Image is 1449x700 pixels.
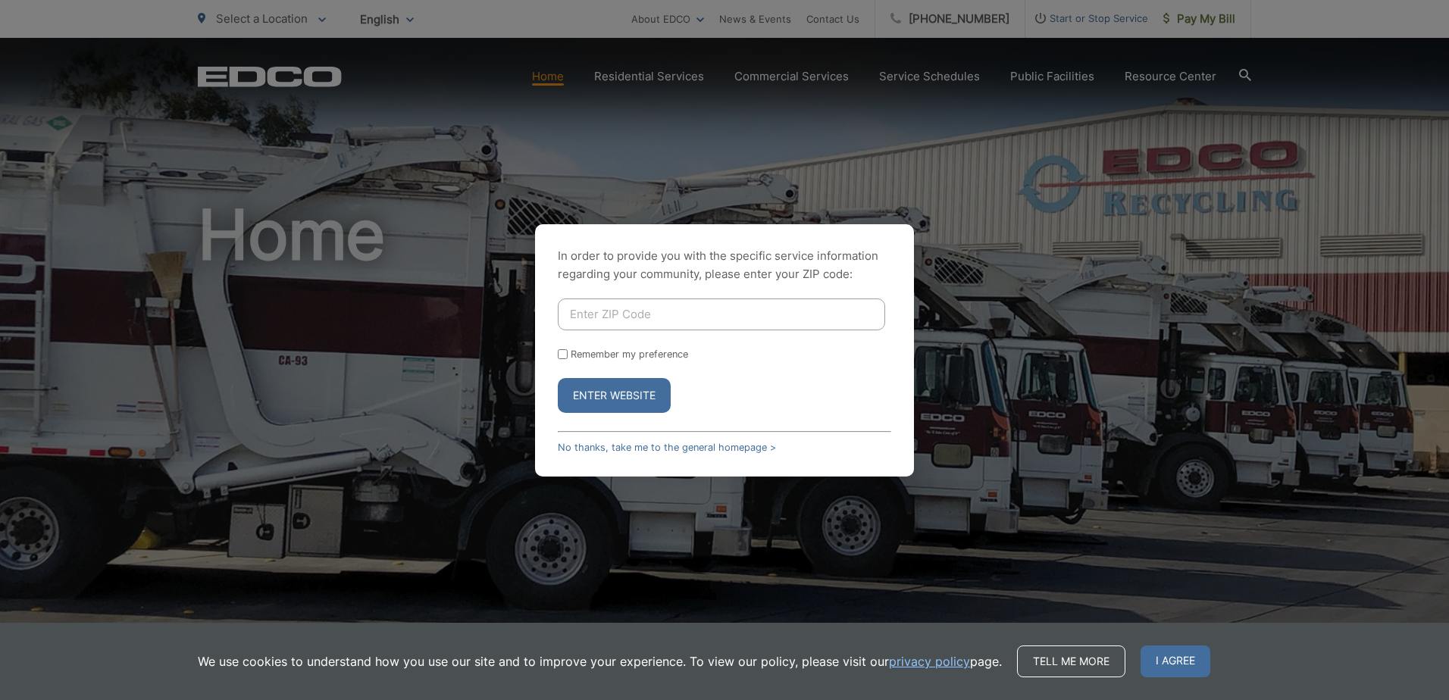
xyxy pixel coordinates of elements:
label: Remember my preference [571,348,688,360]
p: In order to provide you with the specific service information regarding your community, please en... [558,247,891,283]
a: privacy policy [889,652,970,670]
p: We use cookies to understand how you use our site and to improve your experience. To view our pol... [198,652,1002,670]
a: No thanks, take me to the general homepage > [558,442,776,453]
input: Enter ZIP Code [558,298,885,330]
span: I agree [1141,645,1210,677]
button: Enter Website [558,378,671,413]
a: Tell me more [1017,645,1125,677]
